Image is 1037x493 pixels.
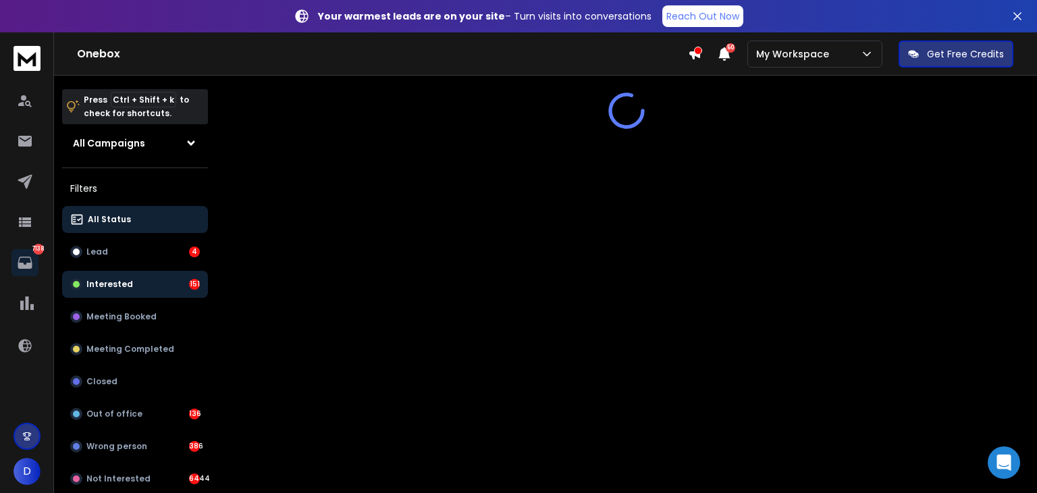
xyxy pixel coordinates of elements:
p: – Turn visits into conversations [318,9,652,23]
button: D [14,458,41,485]
p: All Status [88,214,131,225]
div: 151 [189,279,200,290]
p: Meeting Booked [86,311,157,322]
strong: Your warmest leads are on your site [318,9,505,23]
div: 4 [189,246,200,257]
button: Not Interested6444 [62,465,208,492]
button: Meeting Completed [62,336,208,363]
p: Meeting Completed [86,344,174,355]
p: Get Free Credits [927,47,1004,61]
button: Meeting Booked [62,303,208,330]
a: 7138 [11,249,38,276]
p: Closed [86,376,117,387]
div: 136 [189,409,200,419]
button: All Campaigns [62,130,208,157]
button: Get Free Credits [899,41,1013,68]
div: Open Intercom Messenger [988,446,1020,479]
p: Interested [86,279,133,290]
p: Not Interested [86,473,151,484]
span: Ctrl + Shift + k [111,92,176,107]
div: 386 [189,441,200,452]
button: Interested151 [62,271,208,298]
p: Press to check for shortcuts. [84,93,189,120]
img: logo [14,46,41,71]
p: Lead [86,246,108,257]
h1: All Campaigns [73,136,145,150]
button: All Status [62,206,208,233]
p: Reach Out Now [666,9,739,23]
h3: Filters [62,179,208,198]
div: 6444 [189,473,200,484]
button: Closed [62,368,208,395]
p: My Workspace [756,47,834,61]
h1: Onebox [77,46,688,62]
p: 7138 [33,244,44,255]
span: 50 [726,43,735,53]
p: Wrong person [86,441,147,452]
button: Wrong person386 [62,433,208,460]
a: Reach Out Now [662,5,743,27]
button: Lead4 [62,238,208,265]
button: Out of office136 [62,400,208,427]
p: Out of office [86,409,142,419]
